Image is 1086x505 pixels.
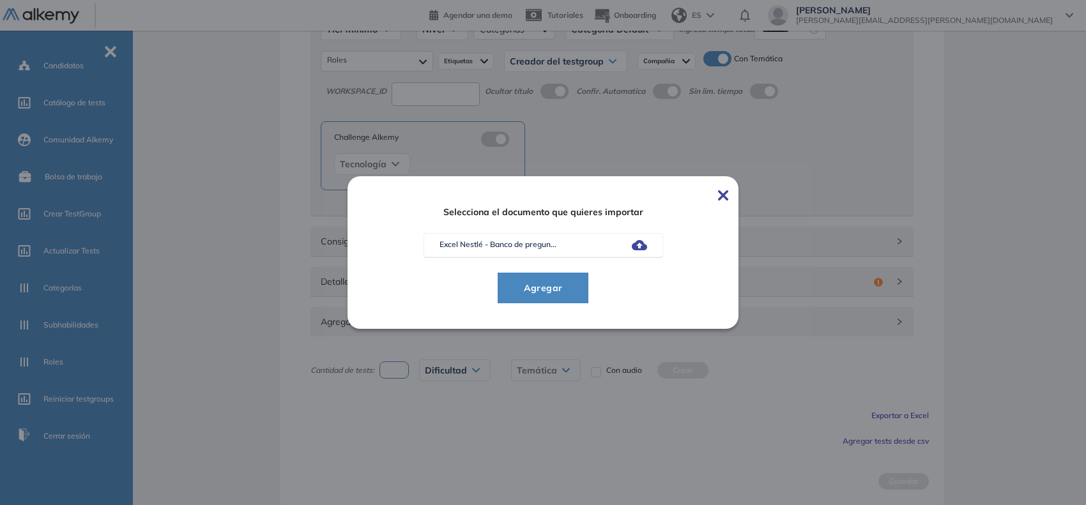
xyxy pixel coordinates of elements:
[440,239,556,250] p: Excel Nestlé - Banco de pregun...
[498,273,589,303] button: Agregar
[383,207,703,218] span: Selecciona el documento que quieres importar
[718,190,728,200] img: Cerrar
[514,280,573,296] span: Agregar
[632,240,647,250] img: Subir archivos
